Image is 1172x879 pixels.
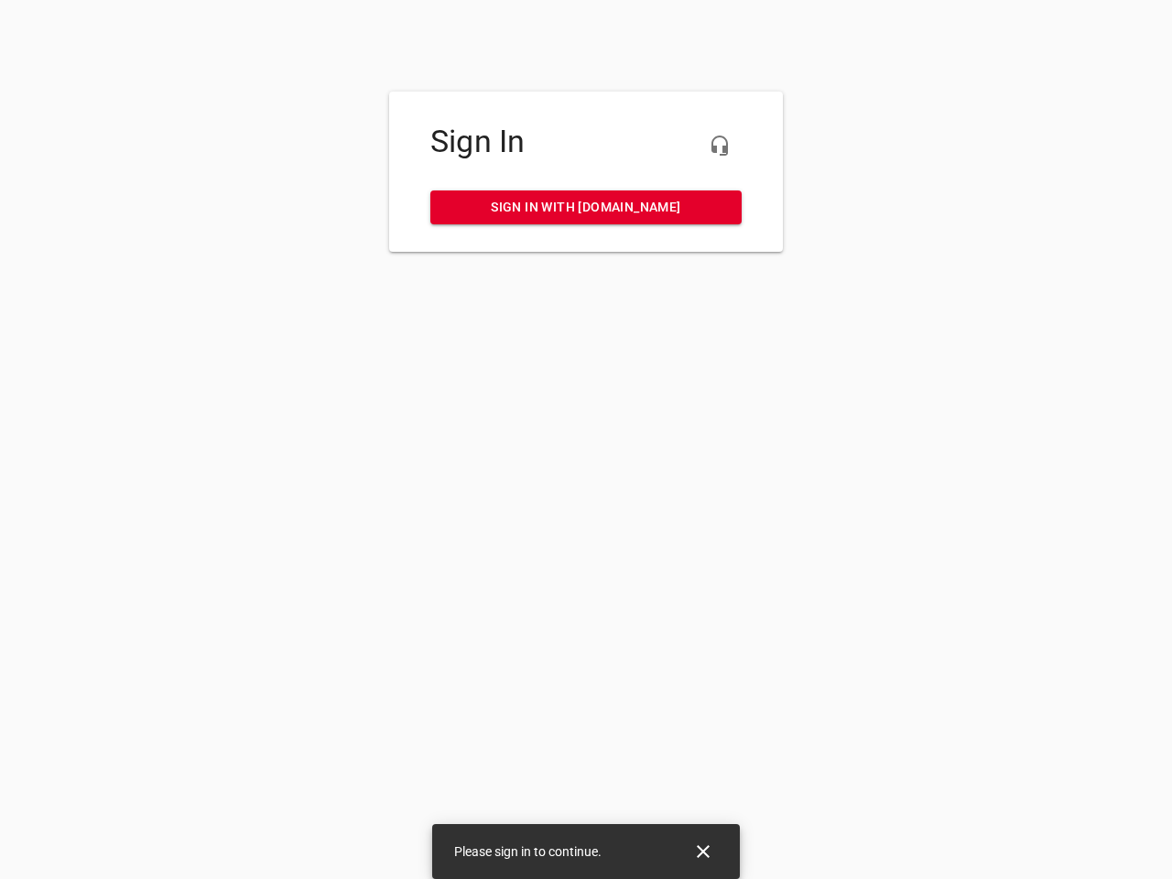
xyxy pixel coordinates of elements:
[430,190,742,224] a: Sign in with [DOMAIN_NAME]
[445,196,727,219] span: Sign in with [DOMAIN_NAME]
[681,830,725,874] button: Close
[430,124,742,160] h4: Sign In
[698,124,742,168] button: Live Chat
[454,844,602,859] span: Please sign in to continue.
